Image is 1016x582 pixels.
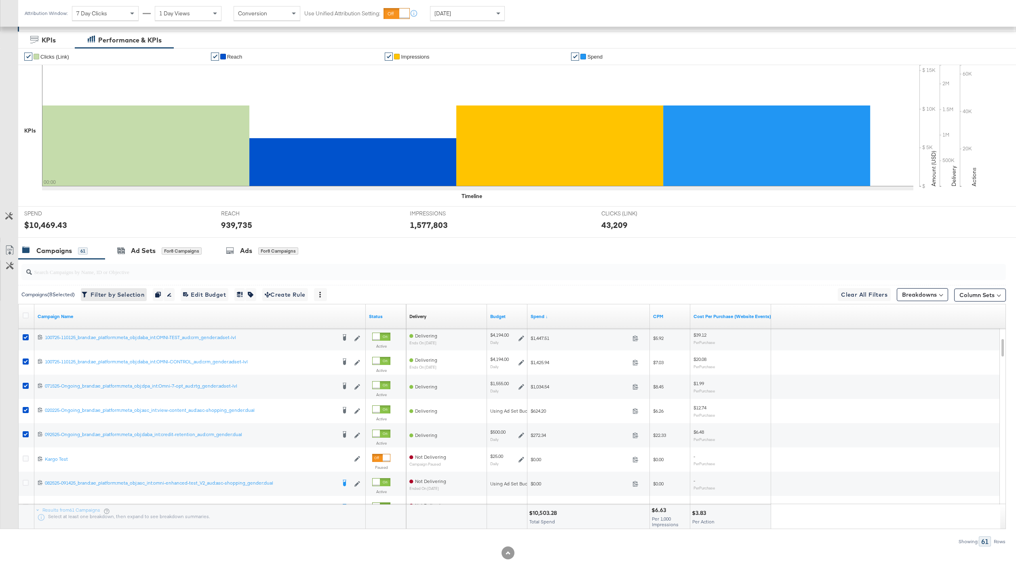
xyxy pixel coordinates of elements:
[24,11,68,16] div: Attribution Window:
[410,219,448,231] div: 1,577,803
[490,313,524,320] a: The maximum amount you're willing to spend on your ads, on average each day or over the lifetime ...
[490,429,506,435] div: $500.00
[529,509,559,517] div: $10,503.28
[490,356,509,363] div: $4,194.00
[979,536,991,546] div: 61
[692,519,715,525] span: Per Action
[258,247,298,255] div: for 8 Campaigns
[693,364,715,369] sub: Per Purchase
[601,219,628,231] div: 43,209
[531,384,629,390] span: $1,034.54
[415,454,446,460] span: Not Delivering
[369,313,403,320] a: Shows the current state of your Ad Campaign.
[490,332,509,338] div: $4,194.00
[954,289,1006,302] button: Column Sets
[434,10,451,17] span: [DATE]
[240,246,252,255] div: Ads
[24,53,32,61] a: ✔
[841,290,887,300] span: Clear All Filters
[531,481,629,487] span: $0.00
[653,313,687,320] a: The average cost you've paid to have 1,000 impressions of your ad.
[42,36,56,45] div: KPIs
[652,516,679,527] span: Per 1,000 Impressions
[45,407,336,415] a: 020225-Ongoing_brand:ae_platform:meta_obj:asc_int:view-content_aud:asc-shopping_gender:dual
[531,359,629,365] span: $1,425.94
[838,288,891,301] button: Clear All Filters
[372,368,390,373] label: Active
[651,506,668,514] div: $6.63
[415,333,437,339] span: Delivering
[45,431,336,438] div: 092525-Ongoing_brand:ae_platform:meta_obj:daba_int:credit-retention_aud:crm_gender:dual
[45,480,336,488] a: 082525-091425_brand:ae_platform:meta_obj:asc_int:omni-enhanced-test_V2_aud:asc-shopping_gender:dual
[653,408,664,414] span: $6.26
[45,334,336,342] a: 100725-110125_brand:ae_platform:meta_obj:daba_int:OMNI-TEST_aud:crm_gender:adset-lvl
[409,365,437,369] sub: ends on [DATE]
[372,465,390,470] label: Paused
[409,313,426,320] div: Delivery
[490,481,535,487] div: Using Ad Set Budget
[36,246,72,255] div: Campaigns
[693,340,715,345] sub: Per Purchase
[653,432,666,438] span: $22.33
[45,358,336,367] a: 100725-110125_brand:ae_platform:meta_obj:daba_int:OMNI-CONTROL_aud:crm_gender:adset-lvl
[490,364,499,369] sub: Daily
[401,54,429,60] span: Impressions
[409,486,446,491] sub: ended on [DATE]
[45,431,336,439] a: 092525-Ongoing_brand:ae_platform:meta_obj:daba_int:credit-retention_aud:crm_gender:dual
[372,489,390,494] label: Active
[45,407,336,413] div: 020225-Ongoing_brand:ae_platform:meta_obj:asc_int:view-content_aud:asc-shopping_gender:dual
[531,408,629,414] span: $624.20
[653,481,664,487] span: $0.00
[490,461,499,466] sub: Daily
[385,53,393,61] a: ✔
[693,388,715,393] sub: Per Purchase
[531,313,647,320] a: The total amount spent to date.
[81,288,147,301] button: Filter by Selection
[76,10,107,17] span: 7 Day Clicks
[692,509,708,517] div: $3.83
[958,539,979,544] div: Showing:
[181,288,228,301] button: Edit Budget
[531,432,629,438] span: $272.34
[265,290,306,300] span: Create Rule
[45,358,336,365] div: 100725-110125_brand:ae_platform:meta_obj:daba_int:OMNI-CONTROL_aud:crm_gender:adset-lvl
[45,383,336,389] div: 071525-Ongoing_brand:ae_platform:meta_obj:dpa_int:Omni-7-opt_aud:rtg_gender:adset-lvl
[653,456,664,462] span: $0.00
[490,453,503,460] div: $25.00
[490,437,499,442] sub: Daily
[693,453,695,459] span: -
[372,416,390,422] label: Active
[40,54,69,60] span: Clicks (Link)
[24,210,85,217] span: SPEND
[693,380,704,386] span: $1.99
[693,477,695,483] span: -
[930,151,937,186] text: Amount (USD)
[221,219,252,231] div: 939,735
[415,357,437,363] span: Delivering
[693,413,715,418] sub: Per Purchase
[693,502,695,508] span: -
[693,356,706,362] span: $20.08
[24,127,36,135] div: KPIs
[45,456,350,463] a: Kargo Test
[950,166,957,186] text: Delivery
[490,340,499,345] sub: Daily
[653,384,664,390] span: $8.45
[490,388,499,393] sub: Daily
[24,219,67,231] div: $10,469.43
[83,290,144,300] span: Filter by Selection
[38,313,363,320] a: Your campaign name.
[409,313,426,320] a: Reflects the ability of your Ad Campaign to achieve delivery based on ad states, schedule and bud...
[162,247,202,255] div: for 8 Campaigns
[21,291,75,298] div: Campaigns ( 8 Selected)
[693,313,771,320] a: The average cost for each purchase tracked by your Custom Audience pixel on your website after pe...
[529,519,555,525] span: Total Spend
[262,288,308,301] button: Create Rule
[159,10,190,17] span: 1 Day Views
[304,10,380,17] label: Use Unified Attribution Setting:
[693,461,715,466] sub: Per Purchase
[693,485,715,490] sub: Per Purchase
[45,334,336,341] div: 100725-110125_brand:ae_platform:meta_obj:daba_int:OMNI-TEST_aud:crm_gender:adset-lvl
[372,441,390,446] label: Active
[409,341,437,345] sub: ends on [DATE]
